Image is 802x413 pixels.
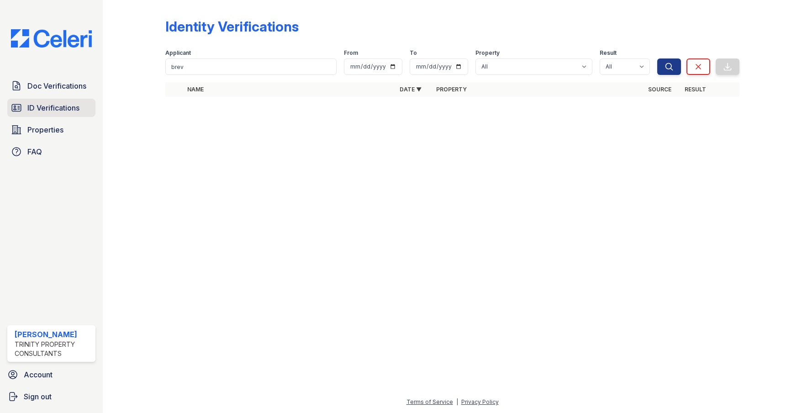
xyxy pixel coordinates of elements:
label: Applicant [165,49,191,57]
div: Identity Verifications [165,18,299,35]
a: ID Verifications [7,99,95,117]
span: Sign out [24,391,52,402]
span: Properties [27,124,63,135]
a: FAQ [7,143,95,161]
div: Trinity Property Consultants [15,340,92,358]
img: CE_Logo_Blue-a8612792a0a2168367f1c8372b55b34899dd931a85d93a1a3d3e32e68fde9ad4.png [4,29,99,48]
label: From [344,49,358,57]
a: Account [4,365,99,384]
a: Doc Verifications [7,77,95,95]
a: Date ▼ [400,86,422,93]
label: To [410,49,417,57]
span: ID Verifications [27,102,79,113]
span: Account [24,369,53,380]
a: Sign out [4,387,99,406]
a: Name [187,86,204,93]
a: Terms of Service [406,398,453,405]
div: [PERSON_NAME] [15,329,92,340]
a: Result [685,86,706,93]
div: | [456,398,458,405]
a: Properties [7,121,95,139]
span: Doc Verifications [27,80,86,91]
a: Source [648,86,671,93]
label: Property [475,49,500,57]
a: Property [436,86,467,93]
label: Result [600,49,617,57]
input: Search by name or phone number [165,58,337,75]
span: FAQ [27,146,42,157]
a: Privacy Policy [461,398,499,405]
